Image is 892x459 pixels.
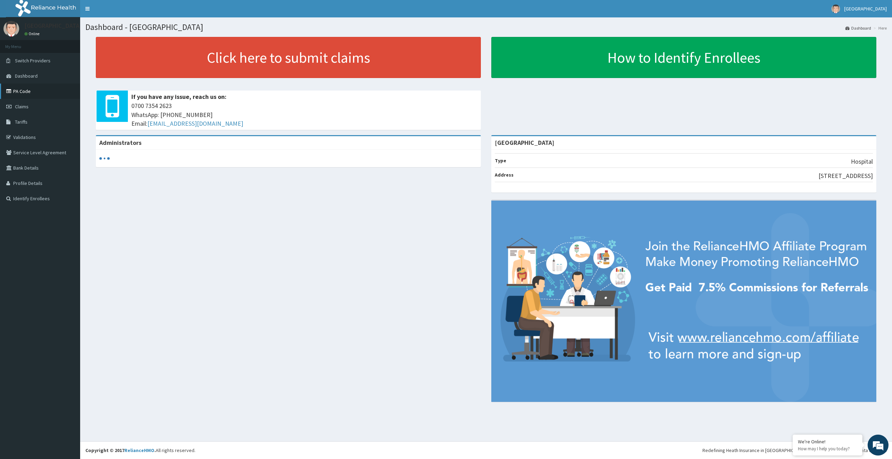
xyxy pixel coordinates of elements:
[96,37,481,78] a: Click here to submit claims
[495,139,554,147] strong: [GEOGRAPHIC_DATA]
[124,447,154,453] a: RelianceHMO
[798,446,857,452] p: How may I help you today?
[15,57,51,64] span: Switch Providers
[147,119,243,127] a: [EMAIL_ADDRESS][DOMAIN_NAME]
[15,119,28,125] span: Tariffs
[491,201,876,402] img: provider-team-banner.png
[3,21,19,37] img: User Image
[85,447,156,453] strong: Copyright © 2017 .
[15,73,38,79] span: Dashboard
[844,6,887,12] span: [GEOGRAPHIC_DATA]
[831,5,840,13] img: User Image
[131,93,226,101] b: If you have any issue, reach us on:
[80,441,892,459] footer: All rights reserved.
[131,101,477,128] span: 0700 7354 2623 WhatsApp: [PHONE_NUMBER] Email:
[872,25,887,31] li: Here
[491,37,876,78] a: How to Identify Enrollees
[24,31,41,36] a: Online
[818,171,873,180] p: [STREET_ADDRESS]
[798,438,857,445] div: We're Online!
[99,139,141,147] b: Administrators
[851,157,873,166] p: Hospital
[99,153,110,164] svg: audio-loading
[495,172,514,178] b: Address
[702,447,887,454] div: Redefining Heath Insurance in [GEOGRAPHIC_DATA] using Telemedicine and Data Science!
[85,23,887,32] h1: Dashboard - [GEOGRAPHIC_DATA]
[15,103,29,110] span: Claims
[24,23,82,29] p: [GEOGRAPHIC_DATA]
[845,25,871,31] a: Dashboard
[495,157,506,164] b: Type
